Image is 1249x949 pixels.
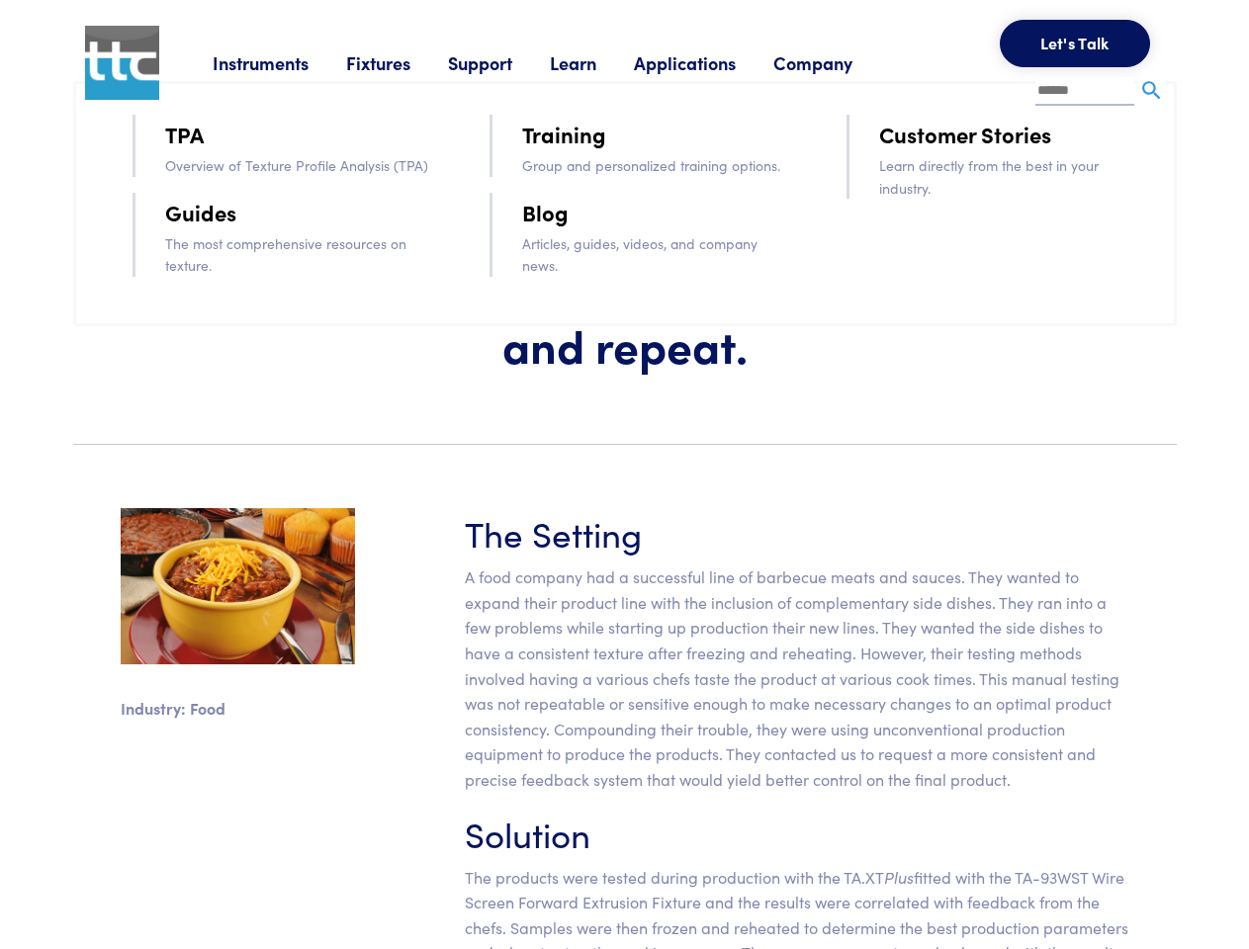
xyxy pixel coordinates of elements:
[522,232,791,277] p: Articles, guides, videos, and company news.
[522,154,791,176] p: Group and personalized training options.
[884,866,914,888] em: Plus
[85,26,159,100] img: ttc_logo_1x1_v1.0.png
[121,508,355,664] img: sidedishes.jpg
[522,117,606,151] a: Training
[346,50,448,75] a: Fixtures
[121,696,355,722] p: Industry: Food
[448,50,550,75] a: Support
[522,195,569,229] a: Blog
[465,809,1129,857] h3: Solution
[1000,20,1150,67] button: Let's Talk
[879,154,1148,199] p: Learn directly from the best in your industry.
[213,50,346,75] a: Instruments
[165,117,204,151] a: TPA
[773,50,890,75] a: Company
[465,508,1129,557] h3: The Setting
[165,195,236,229] a: Guides
[879,117,1051,151] a: Customer Stories
[550,50,634,75] a: Learn
[634,50,773,75] a: Applications
[465,564,1129,792] p: A food company had a successful line of barbecue meats and sauces. They wanted to expand their pr...
[165,232,434,277] p: The most comprehensive resources on texture.
[165,154,434,176] p: Overview of Texture Profile Analysis (TPA)
[379,259,871,373] h1: Freeze, reheat, test, and repeat.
